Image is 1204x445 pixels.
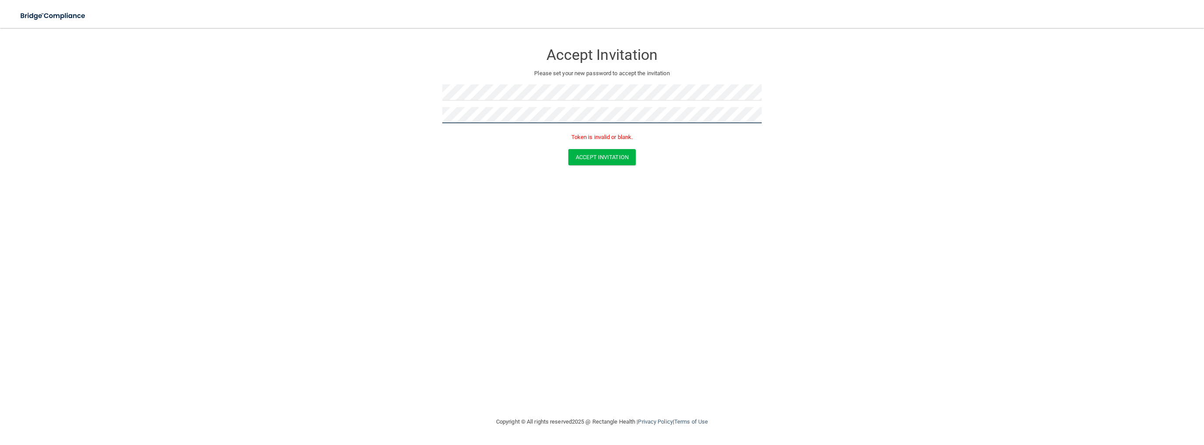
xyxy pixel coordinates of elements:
p: Token is invalid or blank. [442,132,762,143]
button: Accept Invitation [568,149,636,165]
img: bridge_compliance_login_screen.278c3ca4.svg [13,7,94,25]
h3: Accept Invitation [442,47,762,63]
a: Terms of Use [674,418,708,425]
p: Please set your new password to accept the invitation [449,68,755,79]
div: Copyright © All rights reserved 2025 @ Rectangle Health | | [442,408,762,436]
a: Privacy Policy [638,418,672,425]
